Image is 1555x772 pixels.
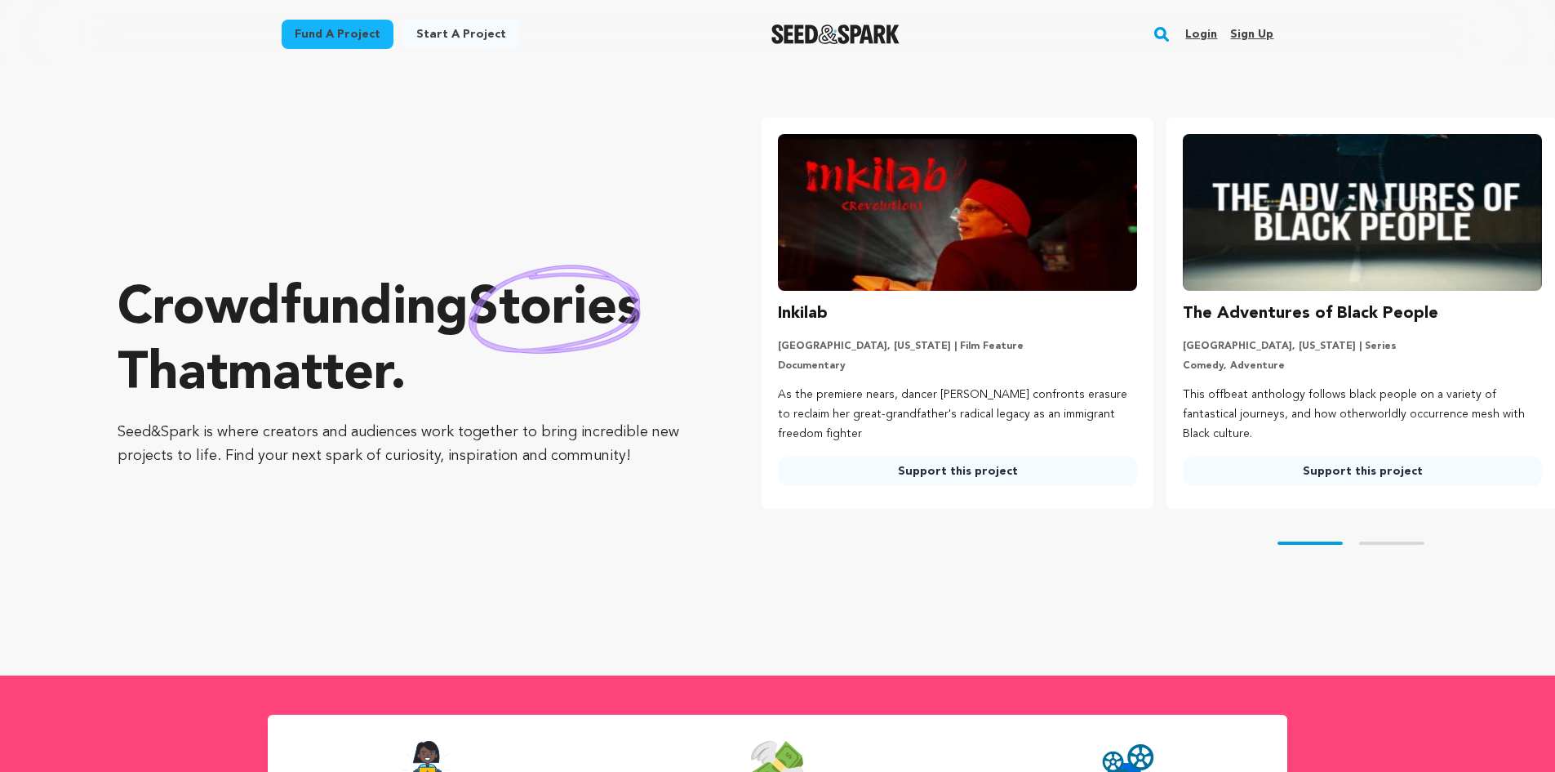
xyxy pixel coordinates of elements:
[778,457,1137,486] a: Support this project
[778,301,828,327] h3: Inkilab
[1230,21,1273,47] a: Sign up
[1183,134,1542,291] img: The Adventures of Black People image
[1185,21,1217,47] a: Login
[771,25,900,44] img: Seed&Spark Logo Dark Mode
[1183,386,1542,444] p: This offbeat anthology follows black people on a variety of fantastical journeys, and how otherwo...
[403,20,519,49] a: Start a project
[282,20,393,49] a: Fund a project
[118,277,696,408] p: Crowdfunding that .
[1183,457,1542,486] a: Support this project
[1183,301,1438,327] h3: The Adventures of Black People
[778,134,1137,291] img: Inkilab image
[228,349,390,401] span: matter
[469,265,641,354] img: hand sketched image
[778,386,1137,444] p: As the premiere nears, dancer [PERSON_NAME] confronts erasure to reclaim her great-grandfather's ...
[778,340,1137,353] p: [GEOGRAPHIC_DATA], [US_STATE] | Film Feature
[771,25,900,44] a: Seed&Spark Homepage
[1183,359,1542,373] p: Comedy, Adventure
[778,359,1137,373] p: Documentary
[1183,340,1542,353] p: [GEOGRAPHIC_DATA], [US_STATE] | Series
[118,421,696,468] p: Seed&Spark is where creators and audiences work together to bring incredible new projects to life...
